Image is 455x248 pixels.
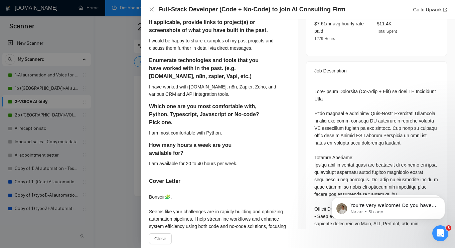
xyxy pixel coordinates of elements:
iframe: Intercom live chat [432,225,448,241]
h5: How many hours a week are you available for? [149,141,250,157]
div: I am most comfortable with Python. [149,129,290,137]
div: Job Description [314,62,439,80]
span: Total Spent [377,29,397,34]
iframe: Intercom notifications message [321,183,455,230]
h5: If applicable, provide links to project(s) or screenshots of what you have built in the past. [149,18,269,34]
div: I would be happy to share examples of my past projects and discuss them further in detail via dir... [149,37,290,52]
span: $11.4K [377,21,392,26]
span: close [149,7,154,12]
span: 1279 Hours [314,36,335,41]
h5: Enumerate technologies and tools that you have worked with in the past. (e.g. [DOMAIN_NAME], n8n,... [149,56,269,80]
div: I have worked with [DOMAIN_NAME], n8n, Zapier, Zoho, and various CRM and API integration tools. [149,83,290,98]
button: Close [149,7,154,12]
div: I am available for 20 to 40 hours per week. [149,160,268,167]
h4: Full-Stack Developer (Code + No-Code) to join AI Consulting Firm [158,5,345,14]
h5: Cover Letter [149,177,180,185]
span: export [443,8,447,12]
button: Close [149,233,172,244]
span: Close [154,235,166,242]
h5: Which one are you most comfortable with, Python, Typescript, Javascript or No-code? Pick one. [149,102,269,127]
span: 3 [446,225,451,231]
a: Go to Upworkexport [413,7,447,12]
span: $7.61/hr avg hourly rate paid [314,21,364,34]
